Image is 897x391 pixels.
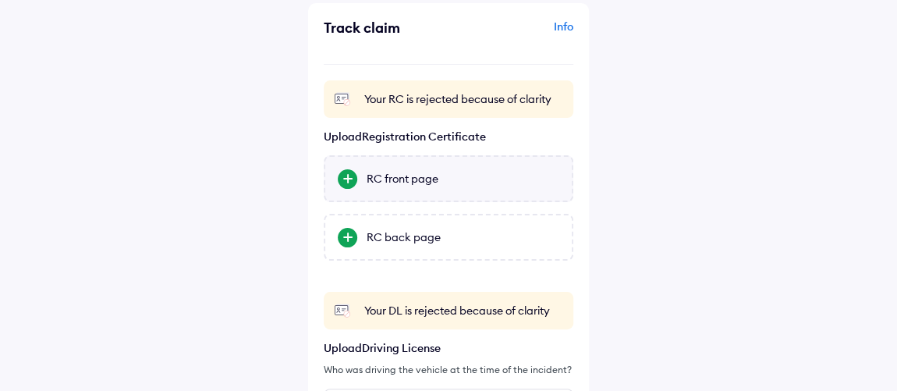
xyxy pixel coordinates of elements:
[324,363,573,377] div: Who was driving the vehicle at the time of the incident?
[367,171,559,187] div: RC front page
[452,19,573,48] div: Info
[364,91,564,107] div: Your RC is rejected because of clarity
[324,341,573,355] p: Upload Driving License
[364,303,564,318] div: Your DL is rejected because of clarity
[324,130,573,144] p: Upload Registration Certificate
[367,229,559,245] div: RC back page
[324,19,445,37] div: Track claim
